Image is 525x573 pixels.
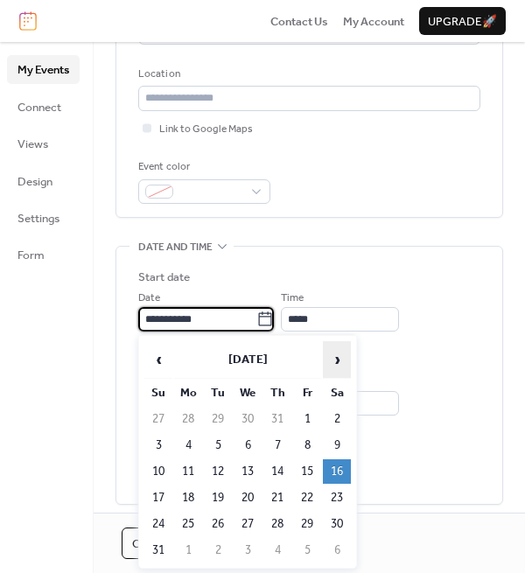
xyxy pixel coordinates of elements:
span: Views [17,136,48,153]
td: 13 [234,459,262,484]
td: 21 [263,486,291,510]
th: Su [144,381,172,405]
td: 19 [204,486,232,510]
span: Connect [17,99,61,116]
td: 30 [234,407,262,431]
span: My Events [17,61,69,79]
td: 15 [293,459,321,484]
td: 31 [144,538,172,563]
td: 4 [174,433,202,458]
td: 14 [263,459,291,484]
span: Contact Us [270,13,328,31]
span: Link to Google Maps [159,121,253,138]
td: 18 [174,486,202,510]
td: 6 [234,433,262,458]
th: Mo [174,381,202,405]
td: 31 [263,407,291,431]
td: 24 [144,512,172,536]
td: 26 [204,512,232,536]
td: 10 [144,459,172,484]
td: 22 [293,486,321,510]
td: 28 [263,512,291,536]
td: 30 [323,512,351,536]
td: 11 [174,459,202,484]
th: We [234,381,262,405]
th: Tu [204,381,232,405]
td: 3 [144,433,172,458]
td: 16 [323,459,351,484]
span: Design [17,173,52,191]
td: 1 [293,407,321,431]
th: Sa [323,381,351,405]
a: Views [7,129,80,157]
img: logo [19,11,37,31]
span: Date [138,290,160,307]
td: 2 [323,407,351,431]
td: 5 [204,433,232,458]
span: Settings [17,210,59,227]
button: Cancel [122,528,188,559]
a: My Account [343,12,404,30]
th: Th [263,381,291,405]
a: Contact Us [270,12,328,30]
a: Connect [7,93,80,121]
span: Time [281,290,304,307]
td: 23 [323,486,351,510]
span: Date and time [138,239,213,256]
td: 29 [293,512,321,536]
td: 2 [204,538,232,563]
th: Fr [293,381,321,405]
a: My Events [7,55,80,83]
td: 27 [234,512,262,536]
td: 9 [323,433,351,458]
td: 8 [293,433,321,458]
td: 4 [263,538,291,563]
div: Start date [138,269,190,286]
td: 27 [144,407,172,431]
a: Design [7,167,80,195]
a: Form [7,241,80,269]
span: Cancel [132,535,178,553]
div: Event color [138,158,267,176]
td: 6 [323,538,351,563]
td: 28 [174,407,202,431]
span: Upgrade 🚀 [428,13,497,31]
span: ‹ [145,342,171,377]
button: Upgrade🚀 [419,7,506,35]
td: 25 [174,512,202,536]
td: 3 [234,538,262,563]
th: [DATE] [174,341,321,379]
td: 12 [204,459,232,484]
td: 29 [204,407,232,431]
span: Form [17,247,45,264]
a: Settings [7,204,80,232]
td: 20 [234,486,262,510]
td: 7 [263,433,291,458]
span: My Account [343,13,404,31]
td: 5 [293,538,321,563]
td: 17 [144,486,172,510]
span: › [324,342,350,377]
td: 1 [174,538,202,563]
div: Location [138,66,477,83]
